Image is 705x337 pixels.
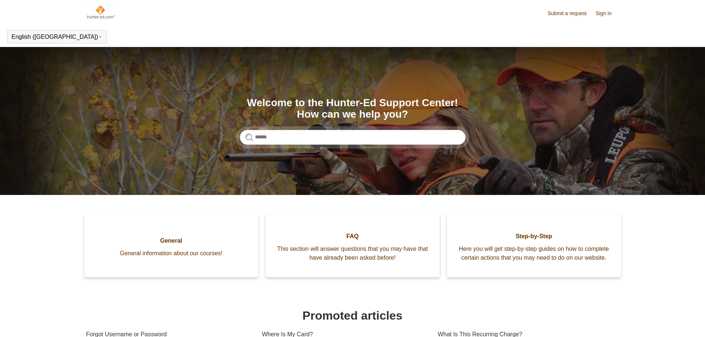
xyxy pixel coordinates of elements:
span: General information about our courses! [95,249,247,258]
img: Hunter-Ed Help Center home page [86,4,116,19]
div: Chat Support [657,312,700,331]
span: General [95,236,247,245]
a: FAQ This section will answer questions that you may have that have already been asked before! [266,213,440,277]
span: This section will answer questions that you may have that have already been asked before! [277,245,429,262]
input: Search [240,130,466,145]
span: FAQ [277,232,429,241]
span: Here you will get step-by-step guides on how to complete certain actions that you may need to do ... [458,245,610,262]
a: Sign in [596,10,619,17]
button: English ([GEOGRAPHIC_DATA]) [11,34,103,40]
a: General General information about our courses! [84,213,258,277]
span: Step-by-Step [458,232,610,241]
h1: Promoted articles [86,307,619,324]
a: Submit a request [547,10,594,17]
a: Step-by-Step Here you will get step-by-step guides on how to complete certain actions that you ma... [447,213,621,277]
h1: Welcome to the Hunter-Ed Support Center! How can we help you? [240,97,466,120]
